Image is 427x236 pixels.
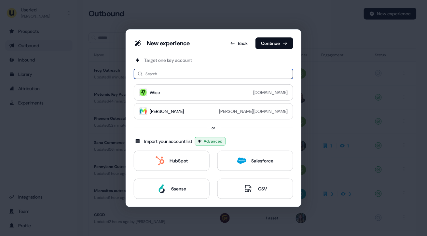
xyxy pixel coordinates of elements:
[134,151,210,171] button: HubSpot
[217,179,293,199] button: CSV
[253,89,288,96] div: [DOMAIN_NAME]
[217,151,293,171] button: Salesforce
[147,39,190,47] div: New experience
[150,89,160,96] div: Wise
[144,57,192,63] div: Target one key account
[258,186,267,192] div: CSV
[255,37,293,49] button: Continue
[150,108,184,115] div: [PERSON_NAME]
[252,158,274,164] div: Salesforce
[144,138,192,145] div: Import your account list
[172,186,186,192] div: 6sense
[204,138,223,145] span: Advanced
[225,37,253,49] button: Back
[170,158,188,164] div: HubSpot
[212,125,215,131] div: or
[219,108,288,115] div: [PERSON_NAME][DOMAIN_NAME]
[134,179,210,199] button: 6sense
